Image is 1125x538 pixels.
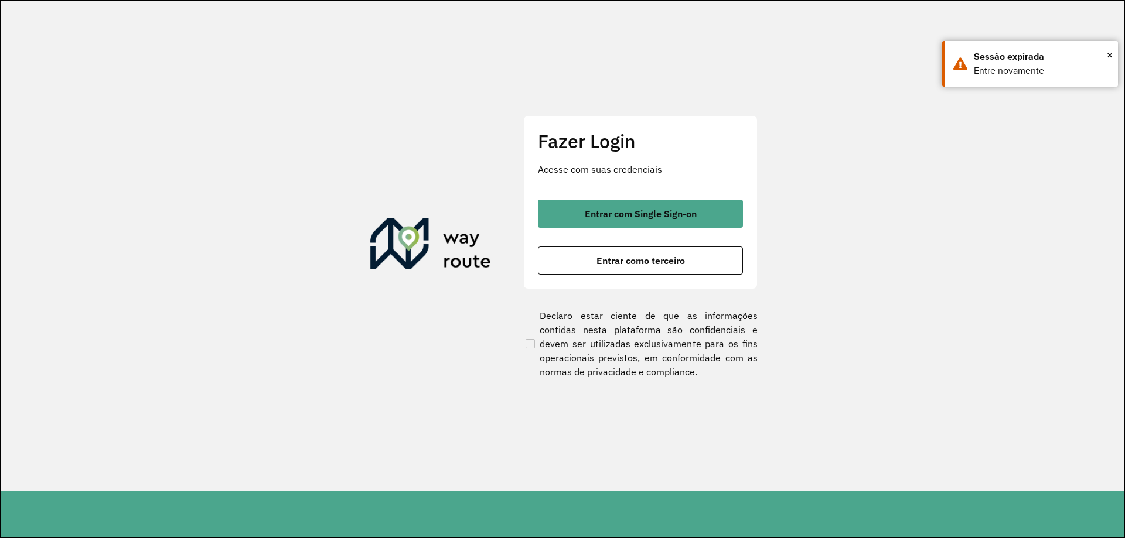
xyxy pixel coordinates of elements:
button: button [538,200,743,228]
h2: Fazer Login [538,130,743,152]
label: Declaro estar ciente de que as informações contidas nesta plataforma são confidenciais e devem se... [523,309,758,379]
span: Entrar com Single Sign-on [585,209,697,218]
span: Entrar como terceiro [596,256,685,265]
p: Acesse com suas credenciais [538,162,743,176]
div: Entre novamente [974,64,1109,78]
img: Roteirizador AmbevTech [370,218,491,274]
span: × [1107,46,1113,64]
button: Close [1107,46,1113,64]
div: Sessão expirada [974,50,1109,64]
button: button [538,246,743,275]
